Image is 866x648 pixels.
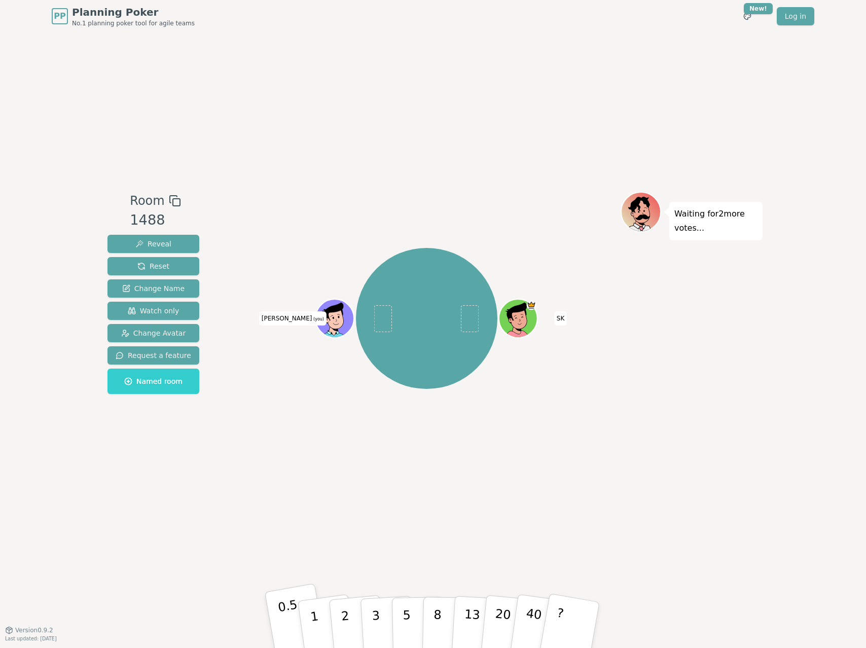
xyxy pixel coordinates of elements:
button: Click to change your avatar [317,300,353,336]
span: SK is the host [527,300,536,310]
span: Click to change your name [554,311,567,326]
button: Reveal [107,235,199,253]
div: New! [744,3,773,14]
button: Change Avatar [107,324,199,342]
button: Named room [107,369,199,394]
div: 1488 [130,210,181,231]
a: PPPlanning PokerNo.1 planning poker tool for agile teams [52,5,195,27]
span: No.1 planning poker tool for agile teams [72,19,195,27]
span: Named room [124,376,183,386]
span: Click to change your name [259,311,327,326]
span: Request a feature [116,350,191,361]
span: Planning Poker [72,5,195,19]
button: New! [738,7,756,25]
span: Change Avatar [121,328,186,338]
button: Change Name [107,279,199,298]
button: Watch only [107,302,199,320]
span: Version 0.9.2 [15,626,53,634]
span: Change Name [122,283,185,294]
span: Last updated: [DATE] [5,636,57,641]
span: Reset [137,261,169,271]
button: Request a feature [107,346,199,365]
p: Waiting for 2 more votes... [674,207,757,235]
span: Watch only [128,306,179,316]
span: Room [130,192,164,210]
span: (you) [312,317,324,321]
button: Reset [107,257,199,275]
a: Log in [777,7,814,25]
button: Version0.9.2 [5,626,53,634]
span: PP [54,10,65,22]
span: Reveal [135,239,171,249]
